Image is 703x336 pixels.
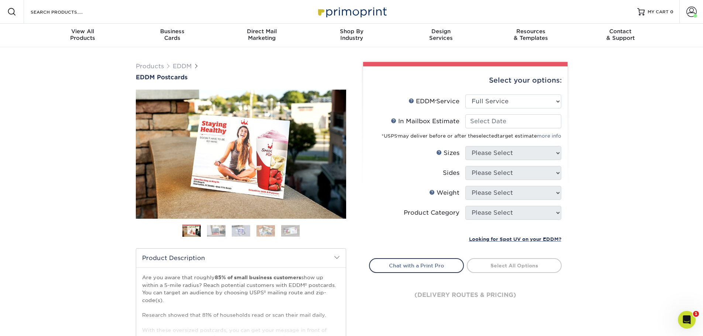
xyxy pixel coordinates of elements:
[307,24,396,47] a: Shop ByIndustry
[429,188,459,197] div: Weight
[38,24,128,47] a: View AllProducts
[307,28,396,35] span: Shop By
[469,236,561,242] small: Looking for Spot UV on your EDDM?
[467,258,562,273] a: Select All Options
[127,24,217,47] a: BusinessCards
[369,66,562,94] div: Select your options:
[136,74,346,81] a: EDDM Postcards
[486,28,576,35] span: Resources
[307,28,396,41] div: Industry
[465,114,561,128] input: Select Date
[315,4,389,20] img: Primoprint
[281,225,300,236] img: EDDM 05
[476,133,497,139] span: selected
[648,9,669,15] span: MY CART
[30,7,102,16] input: SEARCH PRODUCTS.....
[369,273,562,317] div: (delivery routes & pricing)
[435,100,436,103] sup: ®
[127,28,217,35] span: Business
[670,9,673,14] span: 0
[436,149,459,157] div: Sizes
[182,225,201,238] img: EDDM 01
[217,28,307,41] div: Marketing
[537,133,561,139] a: more info
[38,28,128,35] span: View All
[396,24,486,47] a: DesignServices
[173,63,192,70] a: EDDM
[391,117,459,126] div: In Mailbox Estimate
[576,28,665,41] div: & Support
[38,28,128,41] div: Products
[576,28,665,35] span: Contact
[136,63,164,70] a: Products
[215,274,301,280] strong: 85% of small business customers
[486,28,576,41] div: & Templates
[469,235,561,242] a: Looking for Spot UV on your EDDM?
[409,97,459,106] div: EDDM Service
[486,24,576,47] a: Resources& Templates
[576,24,665,47] a: Contact& Support
[127,28,217,41] div: Cards
[678,311,696,329] iframe: Intercom live chat
[136,82,346,227] img: EDDM Postcards 01
[136,249,346,267] h2: Product Description
[207,225,225,236] img: EDDM 02
[232,225,250,236] img: EDDM 03
[382,133,561,139] small: *USPS may deliver before or after the target estimate
[369,258,464,273] a: Chat with a Print Pro
[136,74,187,81] span: EDDM Postcards
[693,311,699,317] span: 1
[217,24,307,47] a: Direct MailMarketing
[404,208,459,217] div: Product Category
[397,135,398,137] sup: ®
[443,169,459,177] div: Sides
[396,28,486,41] div: Services
[217,28,307,35] span: Direct Mail
[256,225,275,236] img: EDDM 04
[396,28,486,35] span: Design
